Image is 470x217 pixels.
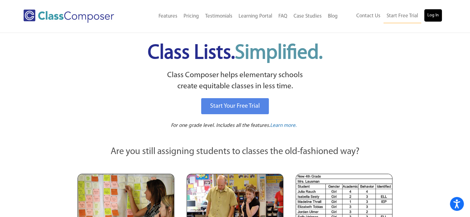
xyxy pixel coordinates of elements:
a: Learn more. [270,122,297,130]
nav: Header Menu [341,9,442,23]
span: For one grade level. Includes all the features. [171,123,270,128]
span: Start Your Free Trial [210,103,260,109]
a: Start Your Free Trial [201,98,269,114]
p: Are you still assigning students to classes the old-fashioned way? [78,145,393,159]
a: Pricing [180,10,202,23]
a: Log In [424,9,442,22]
a: Blog [325,10,341,23]
img: Class Composer [23,10,114,23]
span: Learn more. [270,123,297,128]
span: Class Lists. [148,43,323,63]
a: Contact Us [353,9,383,23]
a: Features [155,10,180,23]
a: FAQ [275,10,290,23]
a: Learning Portal [235,10,275,23]
span: Simplified. [235,43,323,63]
p: Class Composer helps elementary schools create equitable classes in less time. [77,70,394,92]
nav: Header Menu [134,10,341,23]
a: Case Studies [290,10,325,23]
a: Testimonials [202,10,235,23]
a: Start Free Trial [383,9,421,23]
